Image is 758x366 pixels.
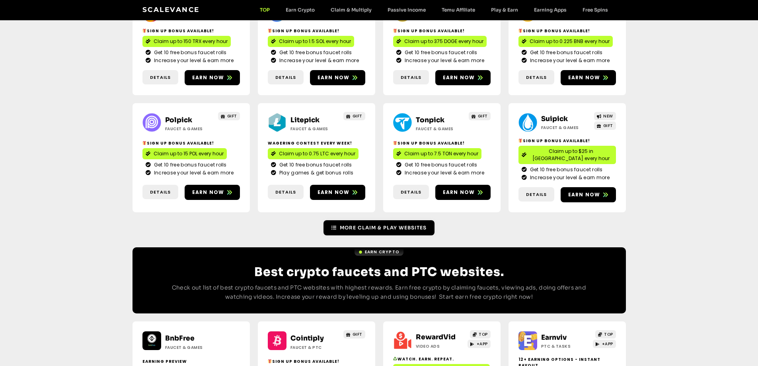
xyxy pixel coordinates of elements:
span: GIFT [227,113,237,119]
a: Free Spins [575,7,616,13]
span: Get 10 free bonus faucet rolls [277,161,352,168]
h2: Sign up bonus available! [268,358,365,364]
span: Details [401,189,421,196]
a: Earn Crypto [278,7,323,13]
a: RewardVid [416,333,456,341]
span: Increase your level & earn more [528,174,610,181]
a: More Claim & Play Websites [323,220,435,235]
span: Get 10 free bonus faucet rolls [152,161,227,168]
span: Increase your level & earn more [277,57,359,64]
a: GIFT [343,330,365,339]
a: Tonpick [416,116,444,124]
img: 🎁 [142,141,146,145]
a: Earn now [561,70,616,85]
img: 🎁 [393,29,397,33]
h2: Faucet & Games [416,126,466,132]
img: 🎁 [518,139,522,143]
span: Claim up to 150 TRX every hour [154,38,228,45]
h2: Sign Up Bonus Available! [518,138,616,144]
a: Claim up to 7.5 TON every hour [393,148,481,159]
img: 🎁 [393,141,397,145]
img: 🎁 [518,29,522,33]
h2: Sign Up Bonus Available! [393,28,491,34]
img: ♻️ [393,357,397,361]
span: Details [526,74,547,81]
span: Play games & get bonus rolls [277,169,353,176]
a: TOP [595,330,616,339]
span: Earn now [568,191,600,198]
span: Earn now [568,74,600,81]
a: NEW [594,112,616,120]
a: Details [142,70,178,85]
span: Earn now [192,189,224,196]
span: Get 10 free bonus faucet rolls [403,161,477,168]
span: Get 10 free bonus faucet rolls [403,49,477,56]
span: Earn now [318,189,350,196]
span: Claim up to 15 POL every hour [154,150,224,157]
a: Details [268,70,304,85]
span: Claim up to $25 in [GEOGRAPHIC_DATA] every hour [530,148,613,162]
span: Earn Crypto [365,249,399,255]
span: Get 10 free bonus faucet rolls [528,166,603,173]
span: TOP [479,331,488,337]
h2: Best crypto faucets and PTC websites. [164,265,594,279]
h2: Sign Up Bonus Available! [518,28,616,34]
h2: Sign Up Bonus Available! [142,28,240,34]
a: BnbFree [165,334,195,343]
span: Details [275,74,296,81]
span: GIFT [478,113,488,119]
span: Get 10 free bonus faucet rolls [152,49,227,56]
h2: Video ads [416,343,466,349]
a: Claim up to 0.225 BNB every hour [518,36,613,47]
a: Earn now [435,185,491,200]
a: Claim up to 150 TRX every hour [142,36,231,47]
a: Details [518,70,554,85]
a: Claim up to 0.75 LTC every hour [268,148,359,159]
h2: Faucet & PTC [290,344,340,350]
span: Increase your level & earn more [152,169,234,176]
h2: PTC & Tasks [541,343,591,349]
span: Details [150,189,171,196]
nav: Menu [252,7,616,13]
a: Litepick [290,116,320,124]
a: Temu Affiliate [434,7,483,13]
h2: Faucet & Games [165,126,215,132]
a: Earn now [435,70,491,85]
a: Earn Crypto [355,248,403,256]
span: Details [150,74,171,81]
a: Suipick [541,115,568,123]
span: Claim up to 0.75 LTC every hour [279,150,355,157]
a: Details [518,187,554,202]
a: Earn now [561,187,616,202]
span: Claim up to 7.5 TON every hour [404,150,478,157]
span: Increase your level & earn more [403,57,484,64]
span: Claim up to 0.225 BNB every hour [530,38,610,45]
a: Claim up to 375 DOGE every hour [393,36,487,47]
span: Earn now [443,189,475,196]
a: Earn now [310,185,365,200]
h2: Faucet & Games [541,125,591,131]
a: Claim up to 1.5 SOL every hour [268,36,354,47]
h2: Faucet & Games [290,126,340,132]
span: NEW [603,113,613,119]
p: Check out list of best crypto faucets and PTC websites with highest rewards. Earn free crypto by ... [164,283,594,302]
span: Increase your level & earn more [403,169,484,176]
span: Details [526,191,547,198]
span: Increase your level & earn more [152,57,234,64]
h2: Earning Preview [142,358,240,364]
a: Details [142,185,178,200]
a: GIFT [594,121,616,130]
h2: Sign Up Bonus Available! [268,28,365,34]
span: +APP [602,341,613,347]
a: TOP [470,330,491,339]
span: TOP [604,331,613,337]
a: Claim & Multiply [323,7,380,13]
a: Details [393,70,429,85]
span: Claim up to 1.5 SOL every hour [279,38,351,45]
a: Claim up to $25 in [GEOGRAPHIC_DATA] every hour [518,146,616,164]
a: +APP [468,340,491,348]
h2: Watch. Earn. Repeat. [393,356,491,362]
span: Increase your level & earn more [528,57,610,64]
a: +APP [593,340,616,348]
span: More Claim & Play Websites [340,224,427,231]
